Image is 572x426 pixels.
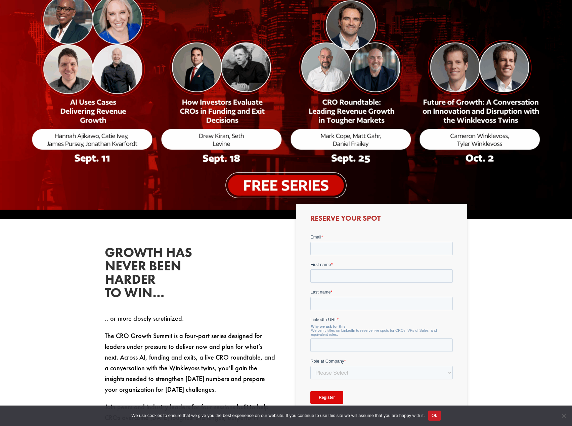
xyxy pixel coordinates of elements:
h2: Growth has never been harder to win… [105,246,206,303]
h3: Reserve Your Spot [310,215,453,225]
iframe: Form 0 [310,234,453,416]
span: The CRO Growth Summit is a four-part series designed for leaders under pressure to deliver now an... [105,331,275,394]
span: We use cookies to ensure that we give you the best experience on our website. If you continue to ... [131,412,425,419]
button: Ok [428,411,441,421]
span: .. or more closely scrutinized. [105,314,184,323]
span: No [560,412,567,419]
